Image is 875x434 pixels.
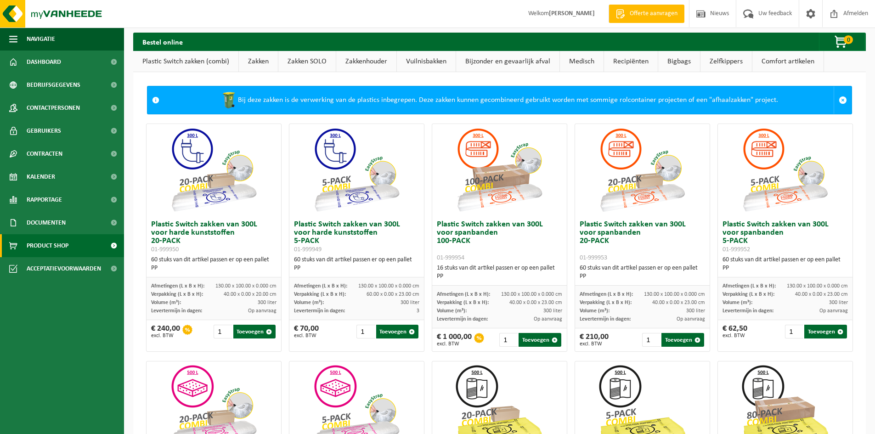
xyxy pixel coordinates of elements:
[453,124,545,216] img: 01-999954
[723,256,848,272] div: 60 stuks van dit artikel passen er op een pallet
[133,51,238,72] a: Plastic Switch zakken (combi)
[677,316,705,322] span: Op aanvraag
[294,246,322,253] span: 01-999949
[785,325,803,338] input: 1
[658,51,700,72] a: Bigbags
[294,333,319,338] span: excl. BTW
[401,300,419,305] span: 300 liter
[437,341,472,347] span: excl. BTW
[580,272,705,281] div: PP
[723,220,848,254] h3: Plastic Switch zakken van 300L voor spanbanden 5-PACK
[580,341,609,347] span: excl. BTW
[397,51,456,72] a: Vuilnisbakken
[151,300,181,305] span: Volume (m³):
[27,51,61,73] span: Dashboard
[437,292,490,297] span: Afmetingen (L x B x H):
[642,333,660,347] input: 1
[844,35,853,44] span: 0
[580,292,633,297] span: Afmetingen (L x B x H):
[437,316,488,322] span: Levertermijn in dagen:
[294,325,319,338] div: € 70,00
[294,308,345,314] span: Levertermijn in dagen:
[233,325,276,338] button: Toevoegen
[27,234,68,257] span: Product Shop
[456,51,559,72] a: Bijzonder en gevaarlijk afval
[151,333,180,338] span: excl. BTW
[819,33,865,51] button: 0
[580,333,609,347] div: € 210,00
[499,333,518,347] input: 1
[723,292,774,297] span: Verpakking (L x B x H):
[700,51,752,72] a: Zelfkippers
[336,51,396,72] a: Zakkenhouder
[580,254,607,261] span: 01-999953
[795,292,848,297] span: 40.00 x 0.00 x 23.00 cm
[133,33,192,51] h2: Bestel online
[627,9,680,18] span: Offerte aanvragen
[258,300,277,305] span: 300 liter
[294,300,324,305] span: Volume (m³):
[723,308,773,314] span: Levertermijn in dagen:
[220,91,238,109] img: WB-0240-HPE-GN-50.png
[437,308,467,314] span: Volume (m³):
[294,256,419,272] div: 60 stuks van dit artikel passen er op een pallet
[723,300,752,305] span: Volume (m³):
[164,86,834,114] div: Bij deze zakken is de verwerking van de plastics inbegrepen. Deze zakken kunnen gecombineerd gebr...
[214,325,232,338] input: 1
[829,300,848,305] span: 300 liter
[367,292,419,297] span: 60.00 x 0.00 x 23.00 cm
[248,308,277,314] span: Op aanvraag
[151,246,179,253] span: 01-999950
[294,220,419,254] h3: Plastic Switch zakken van 300L voor harde kunststoffen 5-PACK
[27,28,55,51] span: Navigatie
[509,300,562,305] span: 40.00 x 0.00 x 23.00 cm
[609,5,684,23] a: Offerte aanvragen
[739,124,831,216] img: 01-999952
[27,211,66,234] span: Documenten
[596,124,688,216] img: 01-999953
[501,292,562,297] span: 130.00 x 100.00 x 0.000 cm
[580,308,610,314] span: Volume (m³):
[580,264,705,281] div: 60 stuks van dit artikel passen er op een pallet
[723,333,747,338] span: excl. BTW
[723,264,848,272] div: PP
[294,264,419,272] div: PP
[27,96,80,119] span: Contactpersonen
[27,188,62,211] span: Rapportage
[604,51,658,72] a: Recipiënten
[168,124,260,216] img: 01-999950
[560,51,604,72] a: Medisch
[151,256,277,272] div: 60 stuks van dit artikel passen er op een pallet
[644,292,705,297] span: 130.00 x 100.00 x 0.000 cm
[224,292,277,297] span: 40.00 x 0.00 x 20.00 cm
[787,283,848,289] span: 130.00 x 100.00 x 0.000 cm
[437,333,472,347] div: € 1 000,00
[723,283,776,289] span: Afmetingen (L x B x H):
[239,51,278,72] a: Zakken
[151,325,180,338] div: € 240,00
[376,325,419,338] button: Toevoegen
[534,316,562,322] span: Op aanvraag
[519,333,561,347] button: Toevoegen
[723,246,750,253] span: 01-999952
[151,264,277,272] div: PP
[358,283,419,289] span: 130.00 x 100.00 x 0.000 cm
[723,325,747,338] div: € 62,50
[294,283,347,289] span: Afmetingen (L x B x H):
[356,325,375,338] input: 1
[310,124,402,216] img: 01-999949
[437,254,464,261] span: 01-999954
[834,86,852,114] a: Sluit melding
[278,51,336,72] a: Zakken SOLO
[580,220,705,262] h3: Plastic Switch zakken van 300L voor spanbanden 20-PACK
[27,119,61,142] span: Gebruikers
[417,308,419,314] span: 3
[819,308,848,314] span: Op aanvraag
[437,272,562,281] div: PP
[580,316,631,322] span: Levertermijn in dagen:
[652,300,705,305] span: 40.00 x 0.00 x 23.00 cm
[580,300,632,305] span: Verpakking (L x B x H):
[27,73,80,96] span: Bedrijfsgegevens
[151,283,204,289] span: Afmetingen (L x B x H):
[27,257,101,280] span: Acceptatievoorwaarden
